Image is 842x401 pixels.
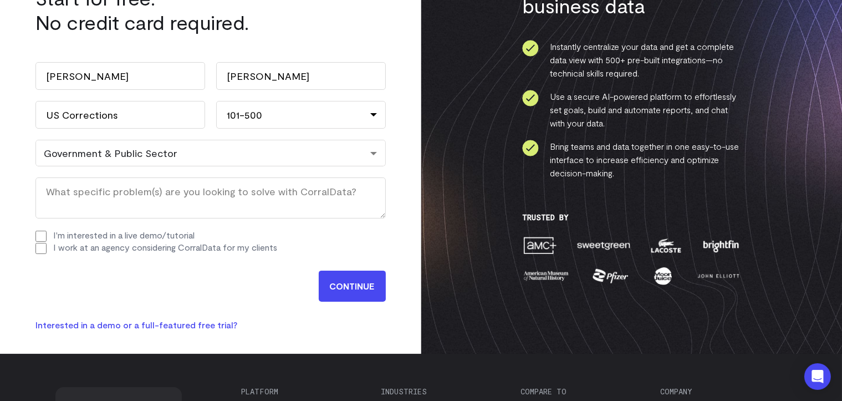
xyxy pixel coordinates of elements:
[53,242,277,252] label: I work at an agency considering CorralData for my clients
[522,213,741,222] h3: Trusted By
[804,363,831,390] div: Open Intercom Messenger
[381,387,502,396] h3: Industries
[53,230,195,240] label: I'm interested in a live demo/tutorial
[242,387,363,396] h3: Platform
[35,101,205,129] input: Company Name
[216,101,386,129] div: 101-500
[661,387,782,396] h3: Company
[44,147,377,159] div: Government & Public Sector
[35,62,205,90] input: First Name
[522,40,741,80] li: Instantly centralize your data and get a complete data view with 500+ pre-built integrations—no t...
[522,90,741,130] li: Use a secure AI-powered platform to effortlessly set goals, build and automate reports, and chat ...
[35,319,237,330] a: Interested in a demo or a full-featured free trial?
[216,62,386,90] input: Last Name
[521,387,642,396] h3: Compare to
[522,140,741,180] li: Bring teams and data together in one easy-to-use interface to increase efficiency and optimize de...
[319,271,386,302] input: CONTINUE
